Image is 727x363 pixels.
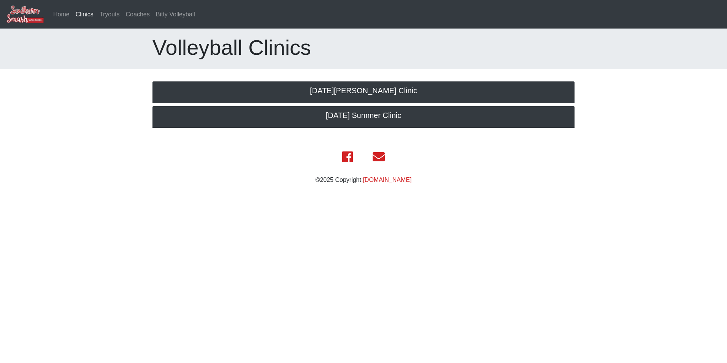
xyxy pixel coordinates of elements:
a: Home [50,7,73,22]
a: Tryouts [97,7,123,22]
a: Bitty Volleyball [153,7,198,22]
h1: Volleyball Clinics [152,35,575,60]
h5: [DATE] Summer Clinic [160,111,567,120]
img: Southern Smash Volleyball [6,5,44,24]
a: Clinics [73,7,97,22]
a: [DATE][PERSON_NAME] Clinic [152,81,575,103]
a: [DOMAIN_NAME] [363,177,411,183]
a: [DATE] Summer Clinic [152,106,575,128]
h5: [DATE][PERSON_NAME] Clinic [160,86,567,95]
a: Coaches [123,7,153,22]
